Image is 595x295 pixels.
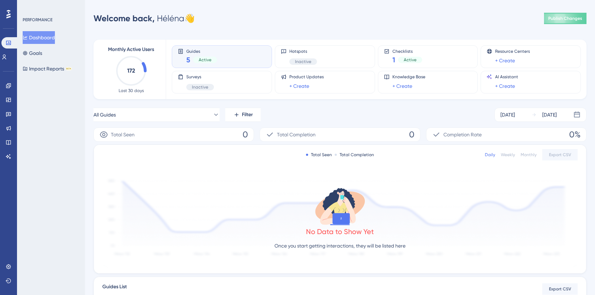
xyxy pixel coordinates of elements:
[186,55,190,65] span: 5
[549,286,571,292] span: Export CSV
[93,13,155,23] span: Welcome back,
[93,110,116,119] span: All Guides
[549,152,571,158] span: Export CSV
[521,152,537,158] div: Monthly
[548,16,582,21] span: Publish Changes
[485,152,495,158] div: Daily
[392,49,422,53] span: Checklists
[409,129,414,140] span: 0
[500,110,515,119] div: [DATE]
[542,110,557,119] div: [DATE]
[542,283,578,295] button: Export CSV
[243,129,248,140] span: 0
[186,74,214,80] span: Surveys
[23,62,72,75] button: Impact ReportsBETA
[93,108,220,122] button: All Guides
[392,74,425,80] span: Knowledge Base
[335,152,374,158] div: Total Completion
[111,130,135,139] span: Total Seen
[23,17,52,23] div: PERFORMANCE
[392,82,412,90] a: + Create
[495,56,515,65] a: + Create
[295,59,311,64] span: Inactive
[23,47,42,59] button: Goals
[404,57,416,63] span: Active
[274,242,406,250] p: Once you start getting interactions, they will be listed here
[392,55,395,65] span: 1
[495,74,518,80] span: AI Assistant
[119,88,144,93] span: Last 30 days
[542,149,578,160] button: Export CSV
[192,84,208,90] span: Inactive
[66,67,72,70] div: BETA
[23,31,55,44] button: Dashboard
[225,108,261,122] button: Filter
[93,13,195,24] div: Héléna 👋
[289,49,317,54] span: Hotspots
[277,130,316,139] span: Total Completion
[108,45,154,54] span: Monthly Active Users
[199,57,211,63] span: Active
[495,49,530,54] span: Resource Centers
[242,110,253,119] span: Filter
[127,67,135,74] text: 172
[289,82,309,90] a: + Create
[569,129,580,140] span: 0%
[186,49,217,53] span: Guides
[306,152,332,158] div: Total Seen
[443,130,482,139] span: Completion Rate
[544,13,586,24] button: Publish Changes
[289,74,324,80] span: Product Updates
[501,152,515,158] div: Weekly
[306,227,374,237] div: No Data to Show Yet
[495,82,515,90] a: + Create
